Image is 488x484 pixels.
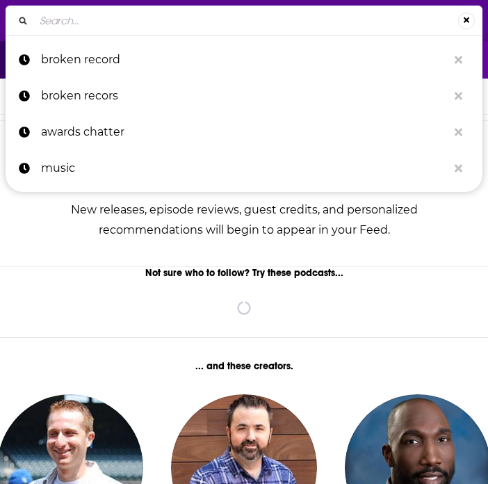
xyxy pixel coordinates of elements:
[34,200,454,240] div: New releases, episode reviews, guest credits, and personalized recommendations will begin to appe...
[41,150,448,186] p: music
[6,6,482,35] div: Search...
[41,42,448,78] p: broken record
[6,78,482,114] a: broken recors
[6,150,482,186] a: music
[41,114,448,150] p: awards chatter
[6,42,482,78] a: broken record
[6,114,482,150] a: awards chatter
[41,78,448,114] p: broken recors
[34,10,458,32] input: Search...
